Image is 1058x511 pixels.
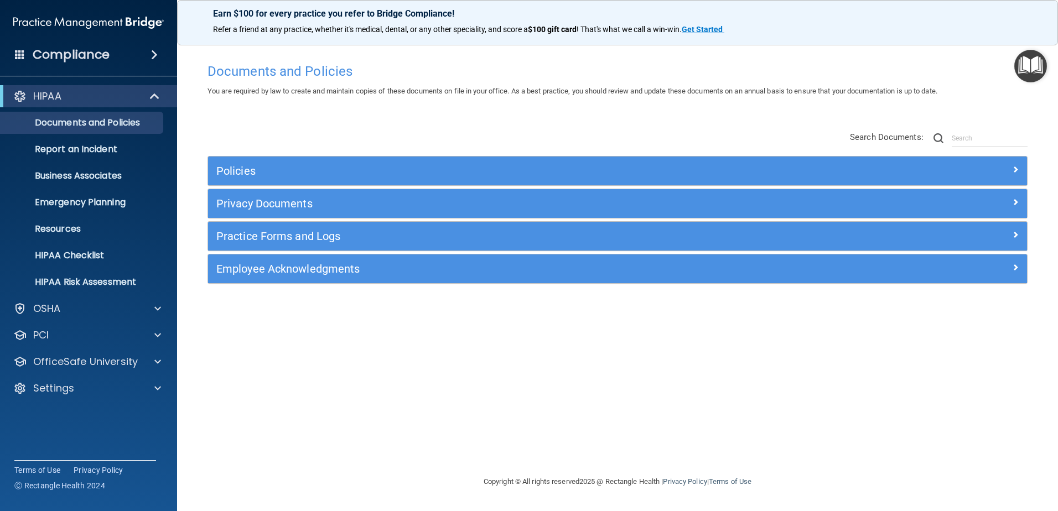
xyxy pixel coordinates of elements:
div: Copyright © All rights reserved 2025 @ Rectangle Health | | [416,464,820,499]
h4: Documents and Policies [208,64,1028,79]
a: Settings [13,382,161,395]
span: ! That's what we call a win-win. [577,25,682,34]
p: Resources [7,223,158,234]
h4: Compliance [33,47,110,62]
p: Emergency Planning [7,197,158,208]
h5: Employee Acknowledgments [216,263,814,275]
p: OfficeSafe University [33,355,138,368]
a: Policies [216,162,1019,180]
a: Practice Forms and Logs [216,227,1019,245]
a: Privacy Policy [74,465,123,476]
a: OSHA [13,302,161,315]
a: Privacy Documents [216,195,1019,212]
p: HIPAA [33,90,61,103]
p: Business Associates [7,170,158,181]
h5: Practice Forms and Logs [216,230,814,242]
strong: Get Started [682,25,723,34]
a: PCI [13,328,161,342]
a: HIPAA [13,90,160,103]
a: Terms of Use [14,465,60,476]
p: Report an Incident [7,144,158,155]
a: Get Started [682,25,724,34]
p: Earn $100 for every practice you refer to Bridge Compliance! [213,8,1022,19]
span: Ⓒ Rectangle Health 2024 [14,480,105,491]
a: OfficeSafe University [13,355,161,368]
p: Settings [33,382,74,395]
p: OSHA [33,302,61,315]
span: You are required by law to create and maintain copies of these documents on file in your office. ... [208,87,937,95]
img: ic-search.3b580494.png [933,133,943,143]
h5: Policies [216,165,814,177]
strong: $100 gift card [528,25,577,34]
p: HIPAA Risk Assessment [7,277,158,288]
p: PCI [33,328,49,342]
input: Search [952,130,1028,147]
p: Documents and Policies [7,117,158,128]
a: Terms of Use [709,477,751,486]
a: Privacy Policy [663,477,707,486]
span: Search Documents: [850,132,924,142]
button: Open Resource Center [1014,50,1047,82]
a: Employee Acknowledgments [216,260,1019,278]
img: PMB logo [13,12,164,34]
h5: Privacy Documents [216,197,814,210]
p: HIPAA Checklist [7,250,158,261]
span: Refer a friend at any practice, whether it's medical, dental, or any other speciality, and score a [213,25,528,34]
